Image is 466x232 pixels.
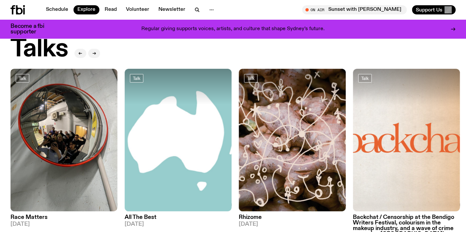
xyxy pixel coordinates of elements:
[302,5,407,14] button: On AirSunset with [PERSON_NAME]
[125,222,232,227] span: [DATE]
[42,5,72,14] a: Schedule
[154,5,189,14] a: Newsletter
[73,5,99,14] a: Explore
[244,74,257,83] a: Talk
[358,74,372,83] a: Talk
[247,76,254,81] span: Talk
[10,222,117,227] span: [DATE]
[10,69,117,211] img: A photo of the Race Matters team taken in a rear view or "blindside" mirror. A bunch of people of...
[16,74,29,83] a: Talk
[239,211,346,227] a: Rhizome[DATE]
[10,24,52,35] h3: Become a fbi supporter
[361,76,369,81] span: Talk
[10,215,117,220] h3: Race Matters
[125,215,232,220] h3: All The Best
[125,211,232,227] a: All The Best[DATE]
[239,222,346,227] span: [DATE]
[412,5,456,14] button: Support Us
[19,76,26,81] span: Talk
[416,7,442,13] span: Support Us
[141,26,325,32] p: Regular giving supports voices, artists, and culture that shape Sydney’s future.
[10,37,68,62] h2: Talks
[130,74,143,83] a: Talk
[133,76,140,81] span: Talk
[10,211,117,227] a: Race Matters[DATE]
[101,5,121,14] a: Read
[239,215,346,220] h3: Rhizome
[122,5,153,14] a: Volunteer
[239,69,346,211] img: A close up picture of a bunch of ginger roots. Yellow squiggles with arrows, hearts and dots are ...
